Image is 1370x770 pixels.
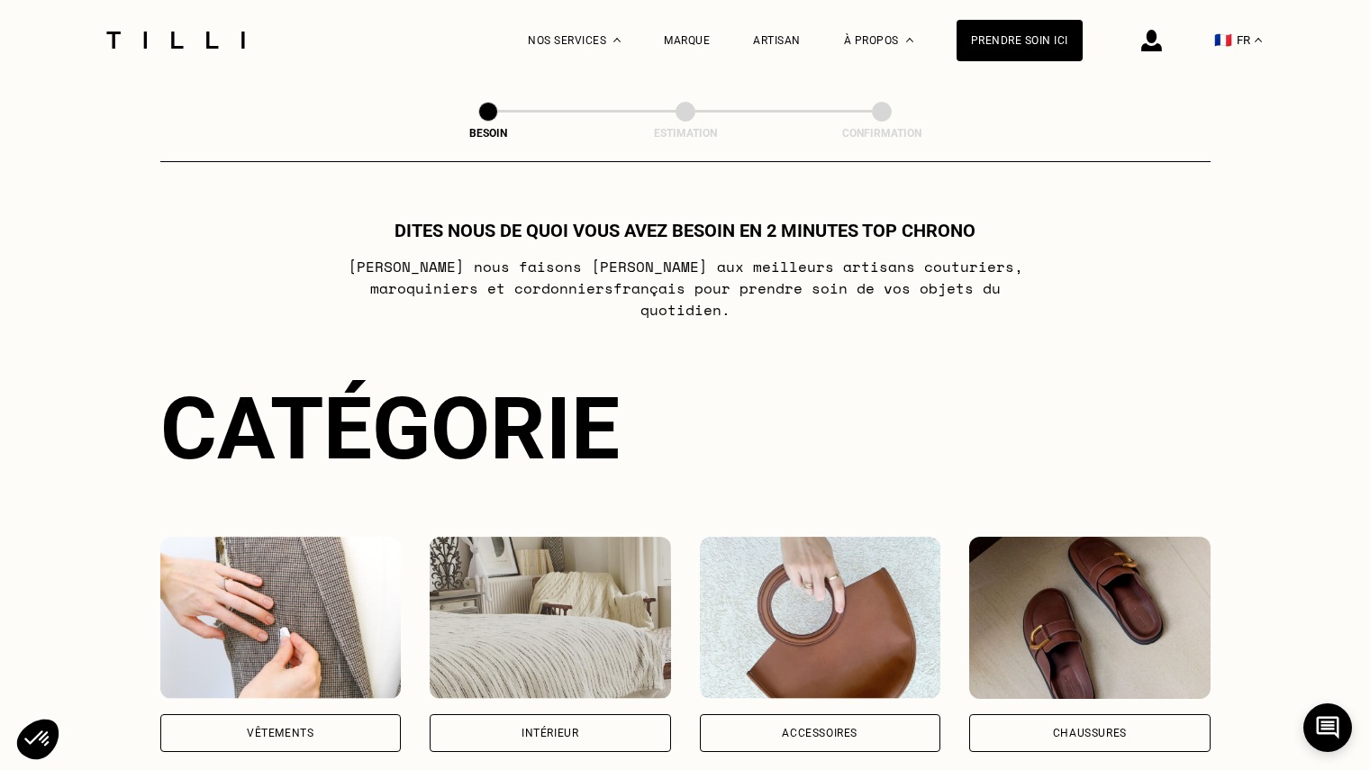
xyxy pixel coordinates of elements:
[1053,728,1127,738] div: Chaussures
[906,38,913,42] img: Menu déroulant à propos
[595,127,776,140] div: Estimation
[328,256,1042,321] p: [PERSON_NAME] nous faisons [PERSON_NAME] aux meilleurs artisans couturiers , maroquiniers et cord...
[792,127,972,140] div: Confirmation
[1214,32,1232,49] span: 🇫🇷
[664,34,710,47] a: Marque
[522,728,578,738] div: Intérieur
[613,38,621,42] img: Menu déroulant
[100,32,251,49] img: Logo du service de couturière Tilli
[160,378,1211,479] div: Catégorie
[160,537,402,699] img: Vêtements
[395,220,975,241] h1: Dites nous de quoi vous avez besoin en 2 minutes top chrono
[700,537,941,699] img: Accessoires
[957,20,1083,61] a: Prendre soin ici
[1141,30,1162,51] img: icône connexion
[969,537,1211,699] img: Chaussures
[398,127,578,140] div: Besoin
[753,34,801,47] a: Artisan
[247,728,313,738] div: Vêtements
[1255,38,1262,42] img: menu déroulant
[430,537,671,699] img: Intérieur
[782,728,857,738] div: Accessoires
